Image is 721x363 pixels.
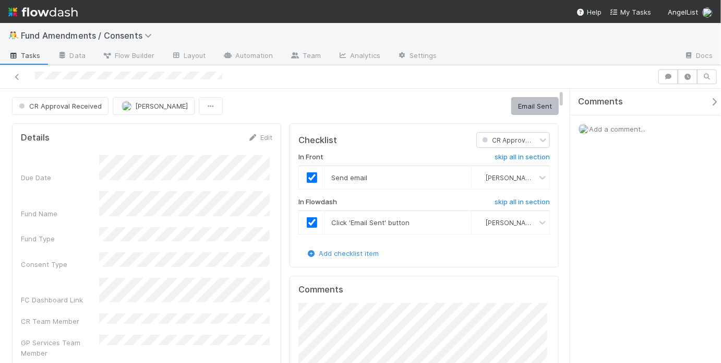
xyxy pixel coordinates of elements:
div: GP Services Team Member [21,337,99,358]
div: CR Team Member [21,316,99,326]
button: CR Approval Received [12,97,109,115]
a: Docs [676,48,721,65]
img: avatar_768cd48b-9260-4103-b3ef-328172ae0546.png [476,173,484,182]
h5: Details [21,133,50,143]
h6: In Front [298,153,323,161]
a: Settings [389,48,446,65]
div: FC Dashboard Link [21,295,99,305]
a: Edit [248,133,272,142]
img: avatar_768cd48b-9260-4103-b3ef-328172ae0546.png [702,7,713,18]
div: Due Date [21,172,99,183]
div: Fund Name [21,208,99,219]
div: Help [576,7,602,17]
a: Team [282,48,329,65]
div: Fund Type [21,233,99,244]
a: Flow Builder [94,48,163,65]
span: 🤼 [8,31,19,40]
a: Add checklist item [306,249,379,257]
h6: In Flowdash [298,198,337,206]
a: Automation [214,48,282,65]
span: [PERSON_NAME] [486,174,537,182]
button: Email Sent [511,97,559,115]
a: My Tasks [610,7,651,17]
span: Tasks [8,50,41,61]
a: skip all in section [495,198,550,210]
span: Click 'Email Sent' button [331,218,410,227]
span: CR Approval Received [17,102,102,110]
h5: Checklist [298,135,337,146]
span: Fund Amendments / Consents [21,30,157,41]
img: avatar_768cd48b-9260-4103-b3ef-328172ae0546.png [476,218,484,227]
div: Consent Type [21,259,99,270]
span: AngelList [668,8,698,16]
a: Analytics [329,48,389,65]
span: [PERSON_NAME] [486,218,537,226]
button: [PERSON_NAME] [113,97,195,115]
h6: skip all in section [495,198,550,206]
span: My Tasks [610,8,651,16]
img: logo-inverted-e16ddd16eac7371096b0.svg [8,3,78,21]
a: skip all in section [495,153,550,166]
a: Data [49,48,94,65]
h5: Comments [298,285,550,295]
img: avatar_768cd48b-9260-4103-b3ef-328172ae0546.png [579,124,589,134]
img: avatar_768cd48b-9260-4103-b3ef-328172ae0546.png [122,101,132,111]
a: Layout [163,48,214,65]
span: Send email [331,173,367,182]
span: CR Approval Received [480,136,562,144]
span: Add a comment... [589,125,645,133]
span: Comments [578,97,623,107]
span: [PERSON_NAME] [135,102,188,110]
h6: skip all in section [495,153,550,161]
span: Flow Builder [102,50,154,61]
